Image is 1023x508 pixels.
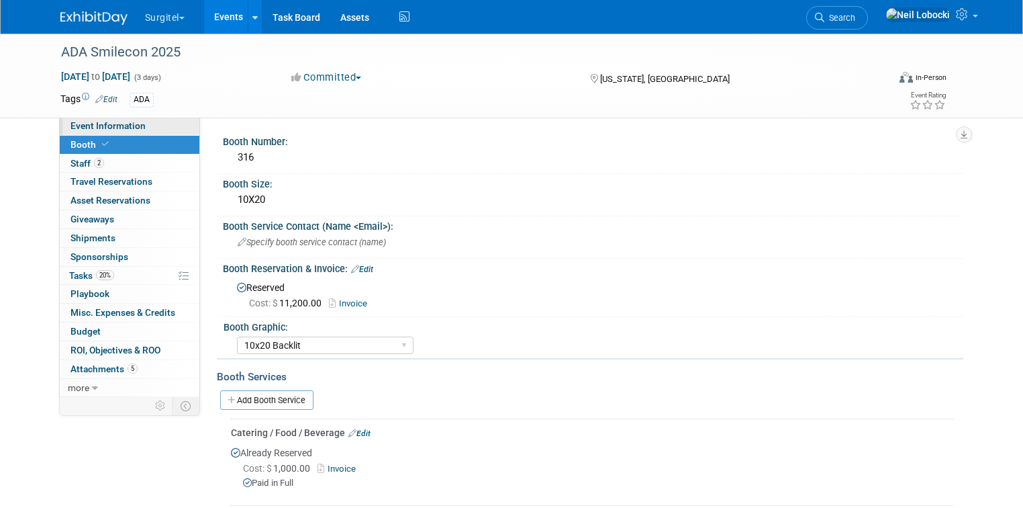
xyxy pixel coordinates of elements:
[60,360,199,378] a: Attachments5
[96,270,114,280] span: 20%
[60,304,199,322] a: Misc. Expenses & Credits
[70,176,152,187] span: Travel Reservations
[243,463,315,474] span: 1,000.00
[231,426,953,439] div: Catering / Food / Beverage
[70,195,150,206] span: Asset Reservations
[233,189,953,210] div: 10X20
[329,298,374,308] a: Invoice
[128,364,138,374] span: 5
[249,298,327,308] span: 11,200.00
[95,95,117,104] a: Edit
[318,464,361,474] a: Invoice
[60,229,199,247] a: Shipments
[70,139,111,150] span: Booth
[60,92,117,108] td: Tags
[60,341,199,359] a: ROI, Objectives & ROO
[816,70,946,90] div: Event Format
[70,232,115,243] span: Shipments
[89,71,102,82] span: to
[220,390,313,410] a: Add Booth Service
[70,364,138,374] span: Attachments
[243,477,953,490] div: Paid in Full
[383,237,386,247] email: )
[68,382,89,393] span: more
[223,259,963,276] div: Booth Reservation & Invoice:
[223,216,963,233] div: Booth Service Contact (Name <Email>):
[885,7,951,22] img: Neil Lobocki
[102,140,109,148] i: Booth reservation complete
[60,267,199,285] a: Tasks20%
[70,345,160,355] span: ROI, Objectives & ROO
[249,298,279,308] span: Cost: $
[172,397,199,415] td: Toggle Event Tabs
[70,326,101,337] span: Budget
[351,265,373,274] a: Edit
[149,397,173,415] td: Personalize Event Tab Strip
[60,248,199,266] a: Sponsorships
[60,285,199,303] a: Playbook
[217,370,963,384] div: Booth Services
[224,317,957,334] div: Booth Graphic:
[60,11,128,25] img: ExhibitDay
[600,74,730,84] span: [US_STATE], [GEOGRAPHIC_DATA]
[60,323,199,341] a: Budget
[56,40,871,65] div: ADA Smilecon 2025
[806,6,868,30] a: Search
[133,73,161,82] span: (3 days)
[238,237,386,247] span: Specify booth service contact (name
[60,117,199,135] a: Event Information
[60,379,199,397] a: more
[60,192,199,210] a: Asset Reservations
[231,439,953,501] div: Already Reserved
[70,214,114,224] span: Giveaways
[70,251,128,262] span: Sponsorships
[60,136,199,154] a: Booth
[899,72,913,83] img: Format-Inperson.png
[348,429,371,438] a: Edit
[70,307,175,318] span: Misc. Expenses & Credits
[287,71,367,85] button: Committed
[130,93,154,107] div: ADA
[60,71,131,83] span: [DATE] [DATE]
[233,147,953,168] div: 316
[60,155,199,173] a: Staff2
[910,92,946,99] div: Event Rating
[223,132,963,149] div: Booth Number:
[60,210,199,228] a: Giveaways
[233,278,953,310] div: Reserved
[94,158,104,168] span: 2
[70,158,104,169] span: Staff
[915,73,946,83] div: In-Person
[69,270,114,281] span: Tasks
[824,13,855,23] span: Search
[60,173,199,191] a: Travel Reservations
[243,463,273,474] span: Cost: $
[70,120,146,131] span: Event Information
[70,288,109,299] span: Playbook
[223,174,963,191] div: Booth Size:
